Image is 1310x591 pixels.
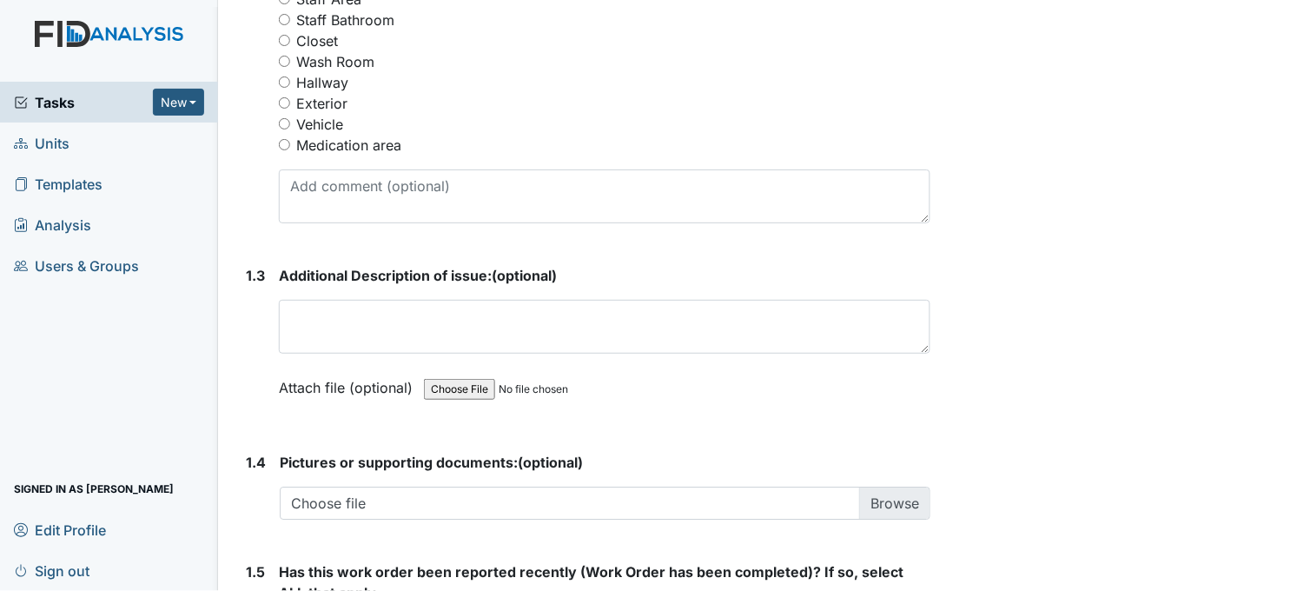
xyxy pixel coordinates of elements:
label: Closet [296,30,338,51]
span: Pictures or supporting documents: [280,454,518,471]
label: Exterior [296,93,347,114]
label: 1.5 [246,561,265,582]
input: Medication area [279,139,290,150]
span: Users & Groups [14,252,139,279]
label: Vehicle [296,114,343,135]
label: Wash Room [296,51,374,72]
span: Units [14,129,69,156]
input: Wash Room [279,56,290,67]
input: Vehicle [279,118,290,129]
label: Staff Bathroom [296,10,394,30]
input: Closet [279,35,290,46]
span: Additional Description of issue: [279,267,492,284]
label: Hallway [296,72,348,93]
span: Analysis [14,211,91,238]
a: Tasks [14,92,153,113]
input: Exterior [279,97,290,109]
strong: (optional) [280,452,930,473]
label: Attach file (optional) [279,368,420,398]
label: Medication area [296,135,401,156]
span: Sign out [14,557,89,584]
span: Edit Profile [14,516,106,543]
button: New [153,89,205,116]
span: Signed in as [PERSON_NAME] [14,475,174,502]
label: 1.4 [246,452,266,473]
span: Templates [14,170,103,197]
input: Staff Bathroom [279,14,290,25]
label: 1.3 [246,265,265,286]
input: Hallway [279,76,290,88]
strong: (optional) [279,265,930,286]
